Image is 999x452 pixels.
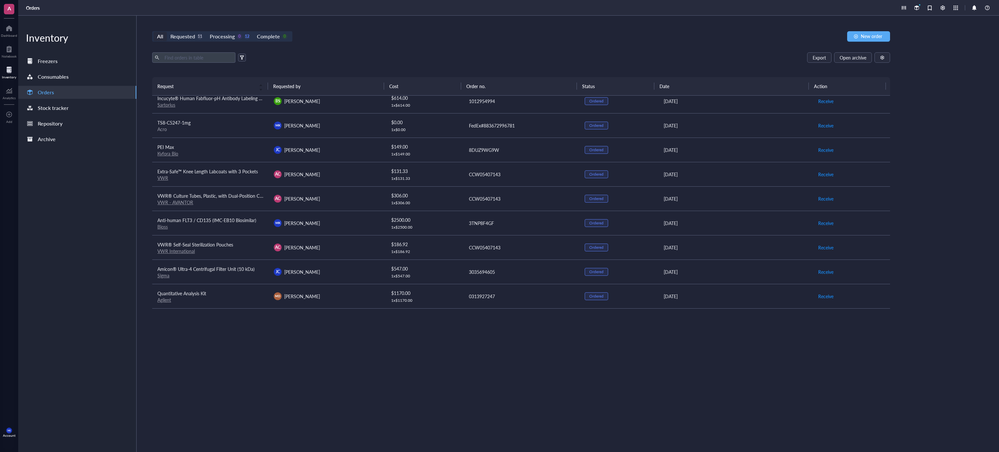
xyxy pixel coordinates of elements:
div: Add [6,120,12,124]
button: Receive [818,120,834,131]
span: Receive [818,122,833,129]
span: Receive [818,244,833,251]
div: All [157,32,163,41]
div: [DATE] [664,293,807,300]
span: MK [275,220,280,225]
a: Sartorius [157,101,175,108]
span: PEI Max [157,144,174,150]
div: $ 1170.00 [391,289,458,297]
div: Analytics [3,96,16,100]
div: Notebook [2,54,17,58]
div: Ordered [589,245,604,250]
div: 1 x $ 1170.00 [391,298,458,303]
td: CCW05407143 [463,235,579,259]
th: Order no. [461,77,577,95]
div: 1 x $ 186.92 [391,249,458,254]
span: JC [276,147,280,153]
div: $ 186.92 [391,241,458,248]
button: Receive [818,145,834,155]
a: Analytics [3,86,16,100]
div: 0 [282,34,287,39]
a: Orders [26,5,41,11]
span: MD [275,294,280,299]
a: Dashboard [1,23,17,37]
a: Agilent [157,297,171,303]
span: VWR® Culture Tubes, Plastic, with Dual-Position Caps [157,193,267,199]
a: Sigma [157,272,169,279]
a: Freezers [18,55,136,68]
span: BS [275,98,280,104]
span: Export [813,55,826,60]
span: [PERSON_NAME] [284,220,320,226]
span: Incucyte® Human Fabfluor-pH Antibody Labeling Dye for Antibody Internalization [157,95,324,101]
button: Export [807,52,832,63]
span: Receive [818,293,833,300]
div: Inventory [2,75,16,79]
th: Status [577,77,654,95]
div: Ordered [589,294,604,299]
span: [PERSON_NAME] [284,98,320,104]
div: Ordered [589,99,604,104]
span: Receive [818,195,833,202]
button: Receive [818,242,834,253]
span: TS8-C5247-1mg [157,119,191,126]
div: Dashboard [1,33,17,37]
span: Anti-human FLT3 / CD135 (IMC-EB10 Biosimilar) [157,217,256,223]
a: Repository [18,117,136,130]
span: VWR® Self-Seal Sterilization Pouches [157,241,233,248]
span: MK [7,429,11,432]
td: 1012954994 [463,89,579,113]
div: 1 x $ 2500.00 [391,225,458,230]
span: Open archive [840,55,866,60]
td: 8DUZ9WG9W [463,138,579,162]
th: Date [654,77,809,95]
a: Notebook [2,44,17,58]
div: $ 131.33 [391,167,458,175]
span: [PERSON_NAME] [284,122,320,129]
div: Acro [157,126,263,132]
div: Repository [38,119,62,128]
div: Ordered [589,220,604,226]
div: Ordered [589,196,604,201]
button: Receive [818,267,834,277]
div: 1 x $ 547.00 [391,273,458,279]
div: 12 [244,34,250,39]
button: Receive [818,96,834,106]
div: 0 [237,34,242,39]
div: Stock tracker [38,103,69,113]
button: Open archive [834,52,872,63]
div: 0313927247 [469,293,574,300]
div: 3TNP8F4GF [469,219,574,227]
span: A [7,4,11,12]
div: [DATE] [664,268,807,275]
a: Orders [18,86,136,99]
span: AC [275,245,280,250]
div: Ordered [589,172,604,177]
div: [DATE] [664,219,807,227]
a: Consumables [18,70,136,83]
div: [DATE] [664,122,807,129]
div: Orders [38,88,54,97]
div: Processing [210,32,235,41]
span: JC [276,269,280,275]
span: [PERSON_NAME] [284,147,320,153]
span: Amicon® Ultra-4 Centrifugal Filter Unit (10 kDa) [157,266,255,272]
div: [DATE] [664,146,807,153]
span: Receive [818,146,833,153]
td: CCW05407143 [463,162,579,186]
button: Receive [818,291,834,301]
span: AC [275,196,280,202]
div: segmented control [152,31,292,42]
div: 1 x $ 149.00 [391,152,458,157]
div: CCW05407143 [469,244,574,251]
td: CCW05407143 [463,186,579,211]
a: Kyfora Bio [157,150,178,157]
span: Receive [818,171,833,178]
a: Stock tracker [18,101,136,114]
input: Find orders in table [162,53,233,62]
td: 0313927247 [463,284,579,308]
span: Receive [818,268,833,275]
div: 11 [197,34,203,39]
th: Request [152,77,268,95]
td: 3035694605 [463,259,579,284]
